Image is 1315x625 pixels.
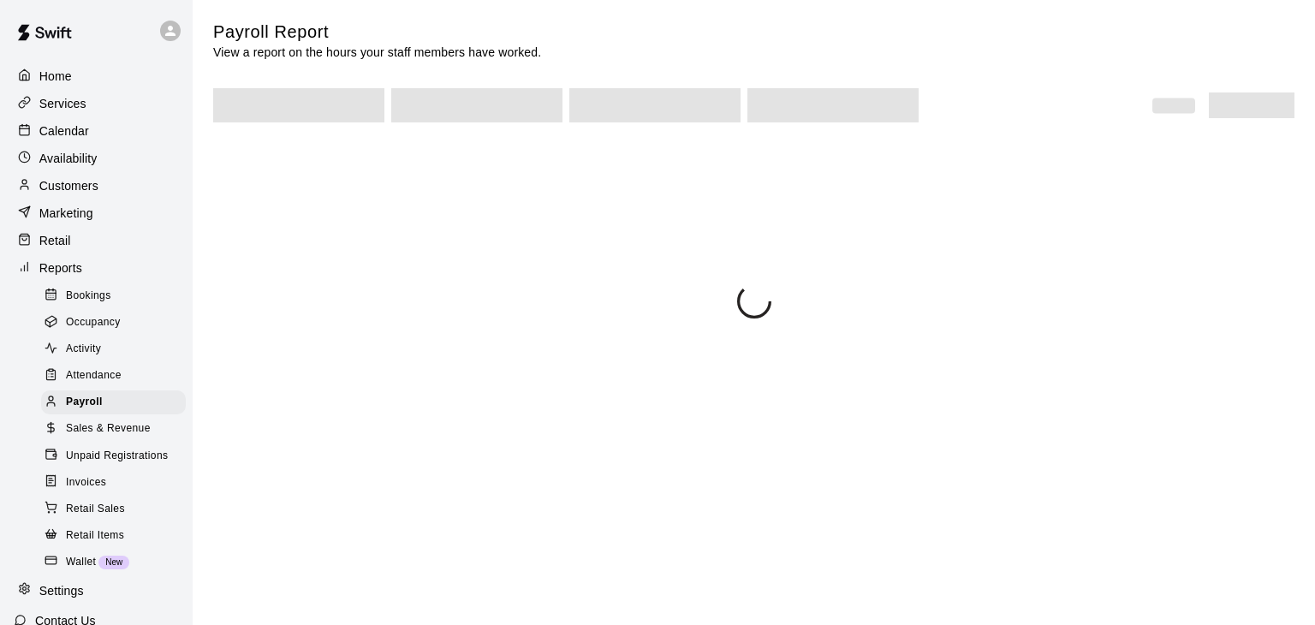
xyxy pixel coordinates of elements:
div: Sales & Revenue [41,417,186,441]
a: Unpaid Registrations [41,443,193,469]
a: Calendar [14,118,179,144]
p: View a report on the hours your staff members have worked. [213,44,541,61]
span: Attendance [66,367,122,384]
a: Occupancy [41,309,193,336]
p: Reports [39,259,82,277]
a: Availability [14,146,179,171]
span: Activity [66,341,101,358]
h5: Payroll Report [213,21,541,44]
span: Payroll [66,394,103,411]
span: Bookings [66,288,111,305]
a: Payroll [41,390,193,416]
p: Calendar [39,122,89,140]
p: Customers [39,177,98,194]
p: Retail [39,232,71,249]
div: Attendance [41,364,186,388]
span: Sales & Revenue [66,420,151,437]
div: Retail Sales [41,497,186,521]
p: Home [39,68,72,85]
span: Unpaid Registrations [66,448,168,465]
div: Bookings [41,284,186,308]
a: Retail Items [41,522,193,549]
p: Settings [39,582,84,599]
a: Activity [41,336,193,363]
a: Home [14,63,179,89]
a: Bookings [41,283,193,309]
p: Availability [39,150,98,167]
a: Marketing [14,200,179,226]
a: Attendance [41,363,193,390]
p: Services [39,95,86,112]
a: Reports [14,255,179,281]
div: Occupancy [41,311,186,335]
a: Customers [14,173,179,199]
p: Marketing [39,205,93,222]
a: Services [14,91,179,116]
span: Invoices [66,474,106,491]
span: Occupancy [66,314,121,331]
span: Retail Sales [66,501,125,518]
a: Sales & Revenue [41,416,193,443]
a: Retail Sales [41,496,193,522]
div: Unpaid Registrations [41,444,186,468]
a: Retail [14,228,179,253]
div: Invoices [41,471,186,495]
a: WalletNew [41,549,193,575]
a: Settings [14,578,179,604]
span: New [98,557,129,567]
span: Retail Items [66,527,124,545]
a: Invoices [41,469,193,496]
div: WalletNew [41,551,186,574]
div: Payroll [41,390,186,414]
div: Retail Items [41,524,186,548]
span: Wallet [66,554,96,571]
div: Activity [41,337,186,361]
